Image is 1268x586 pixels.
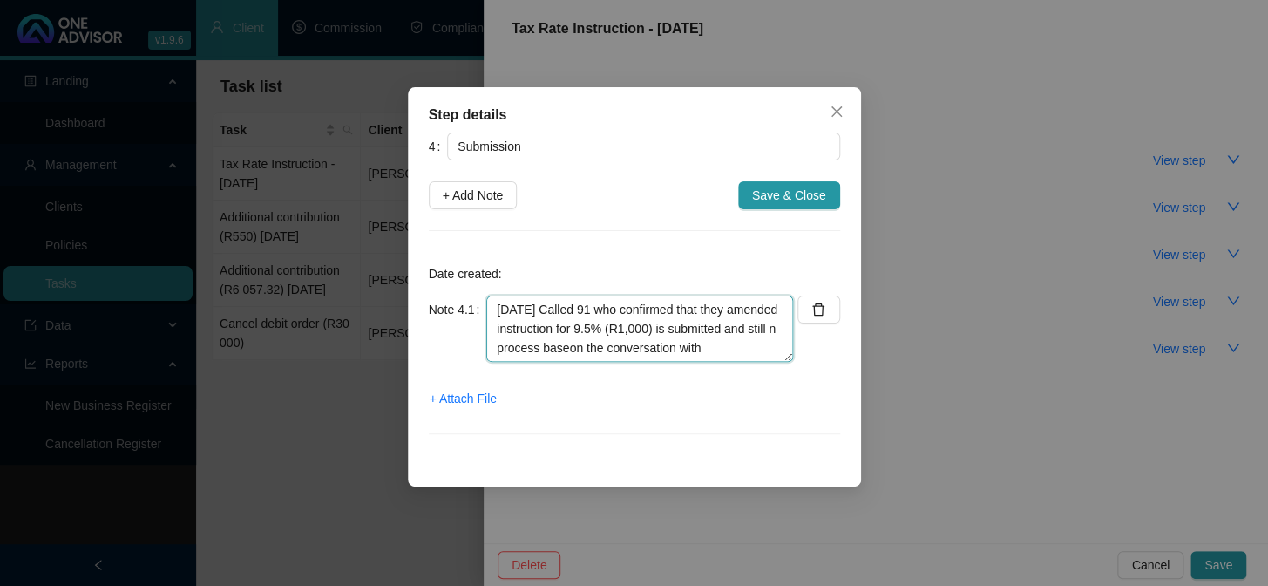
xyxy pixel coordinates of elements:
span: delete [811,303,825,317]
label: Note 4.1 [429,296,487,324]
textarea: [DATE] Called 91 who confirmed that they amended instruction for 9.5% (R1,000) is submitted and s... [486,296,793,362]
span: Save & Close [752,186,826,205]
span: + Attach File [430,389,497,408]
label: 4 [429,133,448,160]
span: close [830,105,844,119]
button: Save & Close [738,181,840,209]
div: Step details [429,105,840,126]
span: + Add Note [443,186,504,205]
button: Close [823,98,851,126]
p: Date created: [429,264,840,283]
button: + Attach File [429,385,498,412]
button: + Add Note [429,181,518,209]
